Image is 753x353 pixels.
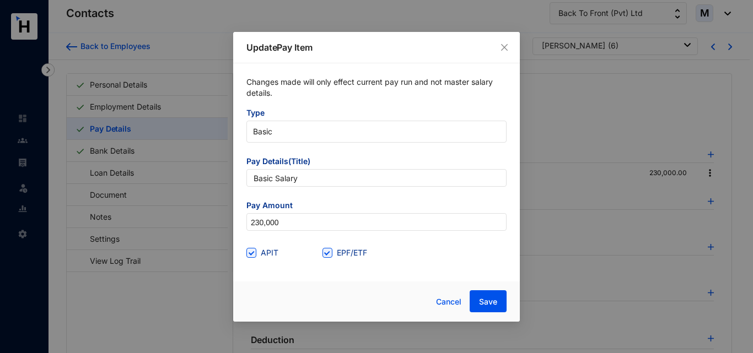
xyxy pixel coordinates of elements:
[246,200,507,213] span: Pay Amount
[436,296,461,308] span: Cancel
[256,247,283,259] span: APIT
[246,41,507,54] p: Update Pay Item
[247,214,506,231] input: Amount
[500,43,509,52] span: close
[332,247,372,259] span: EPF/ETF
[253,123,500,140] span: Basic
[246,156,507,169] span: Pay Details(Title)
[246,77,507,107] p: Changes made will only effect current pay run and not master salary details.
[246,107,507,121] span: Type
[470,290,507,312] button: Save
[428,291,470,313] button: Cancel
[246,169,507,187] input: Pay item title
[479,296,497,307] span: Save
[498,41,510,53] button: Close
